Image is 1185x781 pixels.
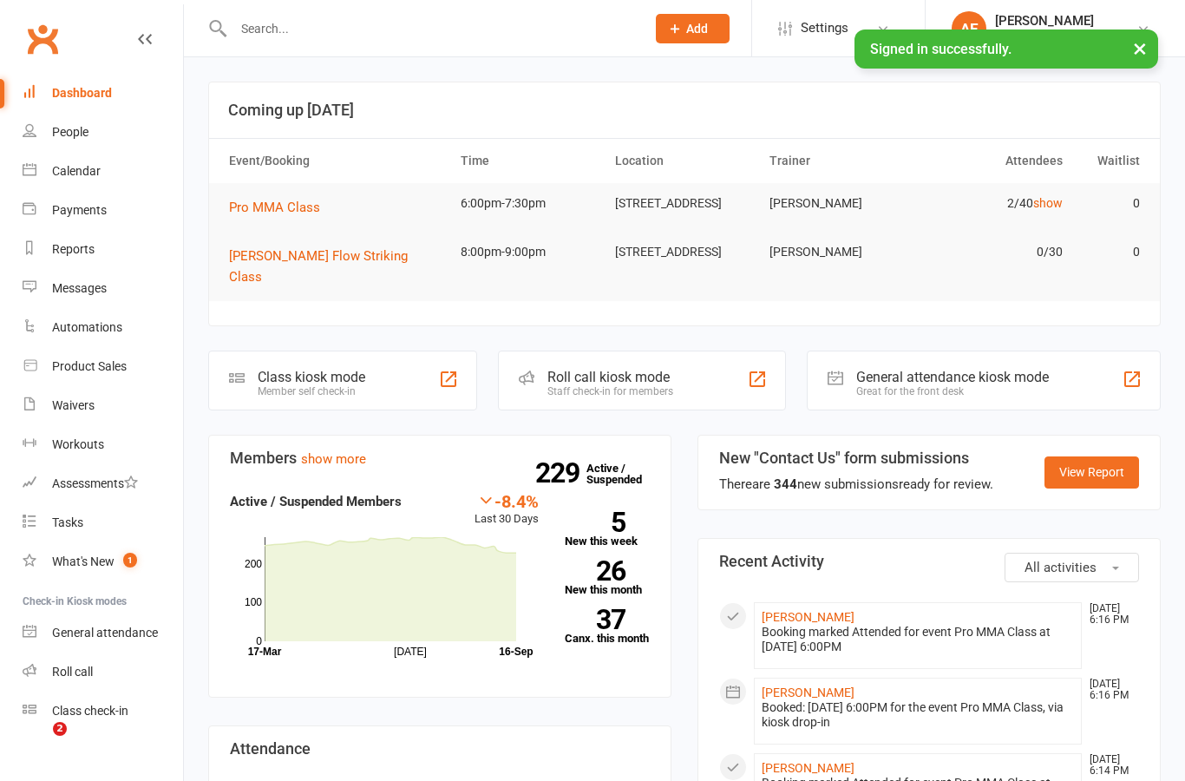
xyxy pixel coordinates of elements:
[221,139,453,183] th: Event/Booking
[686,22,708,36] span: Add
[762,761,854,775] a: [PERSON_NAME]
[535,460,586,486] strong: 229
[856,385,1049,397] div: Great for the front desk
[475,491,539,510] div: -8.4%
[258,385,365,397] div: Member self check-in
[762,686,854,699] a: [PERSON_NAME]
[229,200,320,215] span: Pro MMA Class
[52,437,104,451] div: Workouts
[52,281,107,295] div: Messages
[916,183,1070,224] td: 2/40
[230,494,402,509] strong: Active / Suspended Members
[23,464,183,503] a: Assessments
[565,609,651,644] a: 37Canx. this month
[21,17,64,61] a: Clubworx
[762,232,916,272] td: [PERSON_NAME]
[52,515,83,529] div: Tasks
[23,386,183,425] a: Waivers
[565,558,625,584] strong: 26
[52,398,95,412] div: Waivers
[453,232,607,272] td: 8:00pm-9:00pm
[52,164,101,178] div: Calendar
[586,450,663,498] a: 229Active / Suspended
[301,451,366,467] a: show more
[565,509,625,535] strong: 5
[230,450,650,467] h3: Members
[565,607,625,633] strong: 37
[23,113,183,152] a: People
[229,248,408,285] span: [PERSON_NAME] Flow Striking Class
[52,86,112,100] div: Dashboard
[258,369,365,385] div: Class kiosk mode
[916,232,1070,272] td: 0/30
[23,269,183,308] a: Messages
[52,203,107,217] div: Payments
[856,369,1049,385] div: General attendance kiosk mode
[774,476,797,492] strong: 344
[1070,232,1148,272] td: 0
[762,139,916,183] th: Trainer
[952,11,986,46] div: AE
[23,425,183,464] a: Workouts
[228,16,633,41] input: Search...
[762,183,916,224] td: [PERSON_NAME]
[762,700,1074,730] div: Booked: [DATE] 6:00PM for the event Pro MMA Class, via kiosk drop-in
[23,692,183,731] a: Class kiosk mode
[719,450,993,467] h3: New "Contact Us" form submissions
[1033,196,1063,210] a: show
[23,653,183,692] a: Roll call
[762,610,854,624] a: [PERSON_NAME]
[607,232,762,272] td: [STREET_ADDRESS]
[53,722,67,736] span: 2
[475,491,539,528] div: Last 30 Days
[52,125,88,139] div: People
[52,320,122,334] div: Automations
[607,139,762,183] th: Location
[1005,553,1139,582] button: All activities
[801,9,848,48] span: Settings
[17,722,59,764] iframe: Intercom live chat
[1124,30,1156,67] button: ×
[52,665,93,679] div: Roll call
[23,308,183,347] a: Automations
[1025,560,1097,575] span: All activities
[1070,183,1148,224] td: 0
[123,553,137,568] span: 1
[23,230,183,269] a: Reports
[229,246,445,287] button: [PERSON_NAME] Flow Striking Class
[719,474,993,495] div: There are new submissions ready for review.
[547,385,673,397] div: Staff check-in for members
[995,29,1094,44] div: VFS Academy
[52,242,95,256] div: Reports
[23,74,183,113] a: Dashboard
[547,369,673,385] div: Roll call kiosk mode
[1044,456,1139,488] a: View Report
[1081,754,1138,777] time: [DATE] 6:14 PM
[565,512,651,547] a: 5New this week
[52,359,127,373] div: Product Sales
[229,197,332,218] button: Pro MMA Class
[23,152,183,191] a: Calendar
[453,139,607,183] th: Time
[870,41,1012,57] span: Signed in successfully.
[23,347,183,386] a: Product Sales
[453,183,607,224] td: 6:00pm-7:30pm
[1070,139,1148,183] th: Waitlist
[230,740,650,758] h3: Attendance
[52,476,138,490] div: Assessments
[1081,603,1138,626] time: [DATE] 6:16 PM
[23,191,183,230] a: Payments
[52,626,158,640] div: General attendance
[607,183,762,224] td: [STREET_ADDRESS]
[916,139,1070,183] th: Attendees
[995,13,1094,29] div: [PERSON_NAME]
[23,503,183,542] a: Tasks
[565,561,651,595] a: 26New this month
[719,553,1139,570] h3: Recent Activity
[762,625,1074,654] div: Booking marked Attended for event Pro MMA Class at [DATE] 6:00PM
[23,614,183,653] a: General attendance kiosk mode
[656,14,730,43] button: Add
[1081,679,1138,701] time: [DATE] 6:16 PM
[23,542,183,581] a: What's New1
[52,704,128,718] div: Class check-in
